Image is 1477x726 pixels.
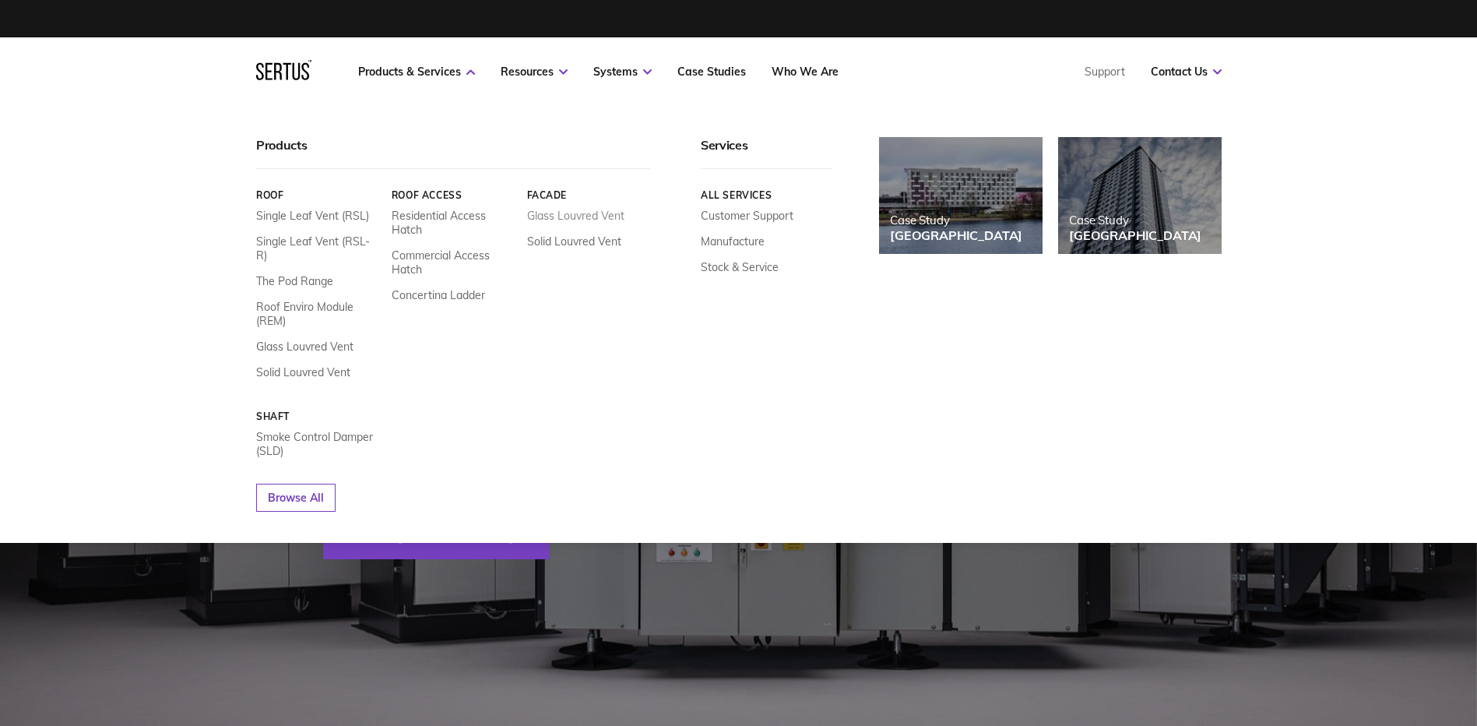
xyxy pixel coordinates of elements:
[391,288,484,302] a: Concertina Ladder
[256,274,333,288] a: The Pod Range
[256,484,336,512] a: Browse All
[256,137,650,169] div: Products
[772,65,839,79] a: Who We Are
[701,234,765,248] a: Manufacture
[701,209,793,223] a: Customer Support
[593,65,652,79] a: Systems
[526,189,650,201] a: Facade
[526,209,624,223] a: Glass Louvred Vent
[1069,227,1201,243] div: [GEOGRAPHIC_DATA]
[701,137,832,169] div: Services
[256,340,353,354] a: Glass Louvred Vent
[677,65,746,79] a: Case Studies
[501,65,568,79] a: Resources
[391,248,515,277] a: Commercial Access Hatch
[701,260,779,274] a: Stock & Service
[391,209,515,237] a: Residential Access Hatch
[256,411,380,422] a: Shaft
[256,189,380,201] a: Roof
[256,365,350,379] a: Solid Louvred Vent
[701,189,832,201] a: All services
[256,209,369,223] a: Single Leaf Vent (RSL)
[1151,65,1222,79] a: Contact Us
[358,65,475,79] a: Products & Services
[526,234,621,248] a: Solid Louvred Vent
[1069,213,1201,227] div: Case Study
[256,430,380,458] a: Smoke Control Damper (SLD)
[879,137,1043,254] a: Case Study[GEOGRAPHIC_DATA]
[391,189,515,201] a: Roof Access
[890,213,1022,227] div: Case Study
[1085,65,1125,79] a: Support
[256,300,380,328] a: Roof Enviro Module (REM)
[890,227,1022,243] div: [GEOGRAPHIC_DATA]
[256,234,380,263] a: Single Leaf Vent (RSL-R)
[1058,137,1222,254] a: Case Study[GEOGRAPHIC_DATA]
